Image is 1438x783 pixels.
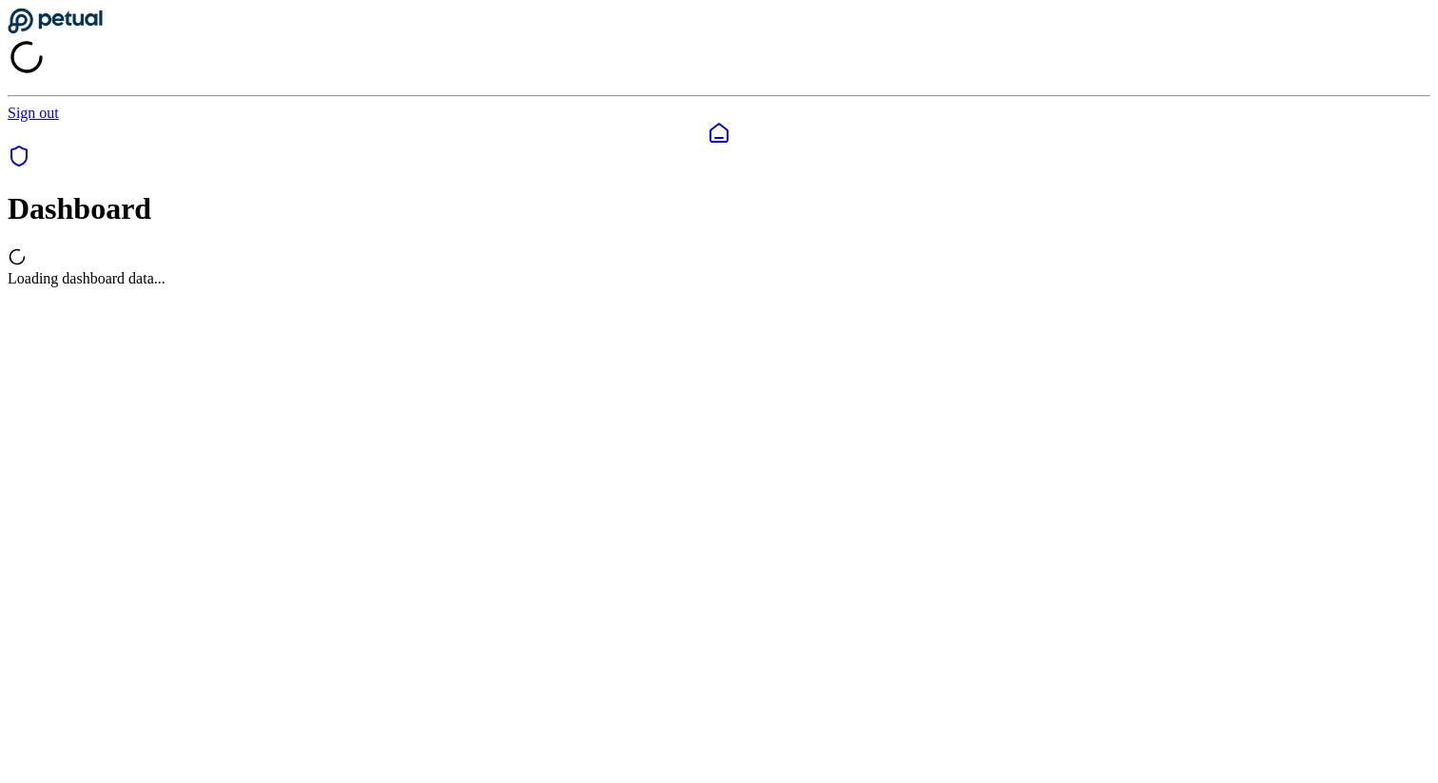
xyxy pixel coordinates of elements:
[8,21,103,37] a: Go to Dashboard
[8,105,59,121] a: Sign out
[8,270,1430,287] div: Loading dashboard data...
[8,122,1430,145] a: Dashboard
[8,154,30,170] a: SOC 1 Reports
[8,191,1430,226] h1: Dashboard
